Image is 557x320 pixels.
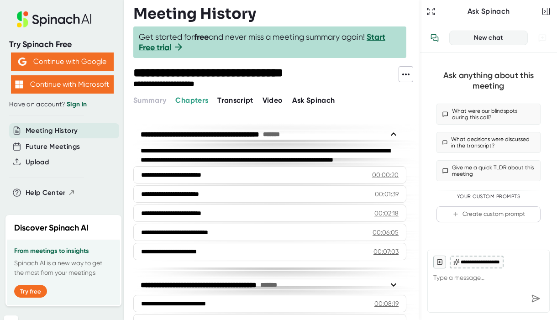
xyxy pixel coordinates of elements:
[292,96,335,105] span: Ask Spinach
[374,299,399,308] div: 00:08:19
[217,96,253,105] span: Transcript
[11,52,114,71] button: Continue with Google
[26,142,80,152] button: Future Meetings
[436,132,541,153] button: What decisions were discussed in the transcript?
[175,96,208,105] span: Chapters
[455,34,522,42] div: New chat
[139,32,401,52] span: Get started for and never miss a meeting summary again!
[373,228,399,237] div: 00:06:05
[9,100,115,109] div: Have an account?
[372,170,399,179] div: 00:00:20
[437,7,540,16] div: Ask Spinach
[139,32,385,52] a: Start Free trial
[67,100,87,108] a: Sign in
[426,29,444,47] button: View conversation history
[11,75,114,94] button: Continue with Microsoft
[26,188,75,198] button: Help Center
[217,95,253,106] button: Transcript
[194,32,209,42] b: free
[14,247,113,255] h3: From meetings to insights
[133,5,256,22] h3: Meeting History
[14,285,47,298] button: Try free
[527,290,544,307] div: Send message
[18,58,26,66] img: Aehbyd4JwY73AAAAAElFTkSuQmCC
[26,188,66,198] span: Help Center
[374,209,399,218] div: 00:02:18
[263,95,283,106] button: Video
[436,104,541,125] button: What were our blindspots during this call?
[436,160,541,181] button: Give me a quick TLDR about this meeting
[26,126,78,136] button: Meeting History
[436,70,541,91] div: Ask anything about this meeting
[373,247,399,256] div: 00:07:03
[263,96,283,105] span: Video
[133,96,166,105] span: Summary
[292,95,335,106] button: Ask Spinach
[375,189,399,199] div: 00:01:39
[540,5,552,18] button: Close conversation sidebar
[9,39,115,50] div: Try Spinach Free
[425,5,437,18] button: Expand to Ask Spinach page
[175,95,208,106] button: Chapters
[14,222,89,234] h2: Discover Spinach AI
[26,157,49,168] button: Upload
[133,95,166,106] button: Summary
[436,194,541,200] div: Your Custom Prompts
[14,258,113,278] p: Spinach AI is a new way to get the most from your meetings
[436,206,541,222] button: Create custom prompt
